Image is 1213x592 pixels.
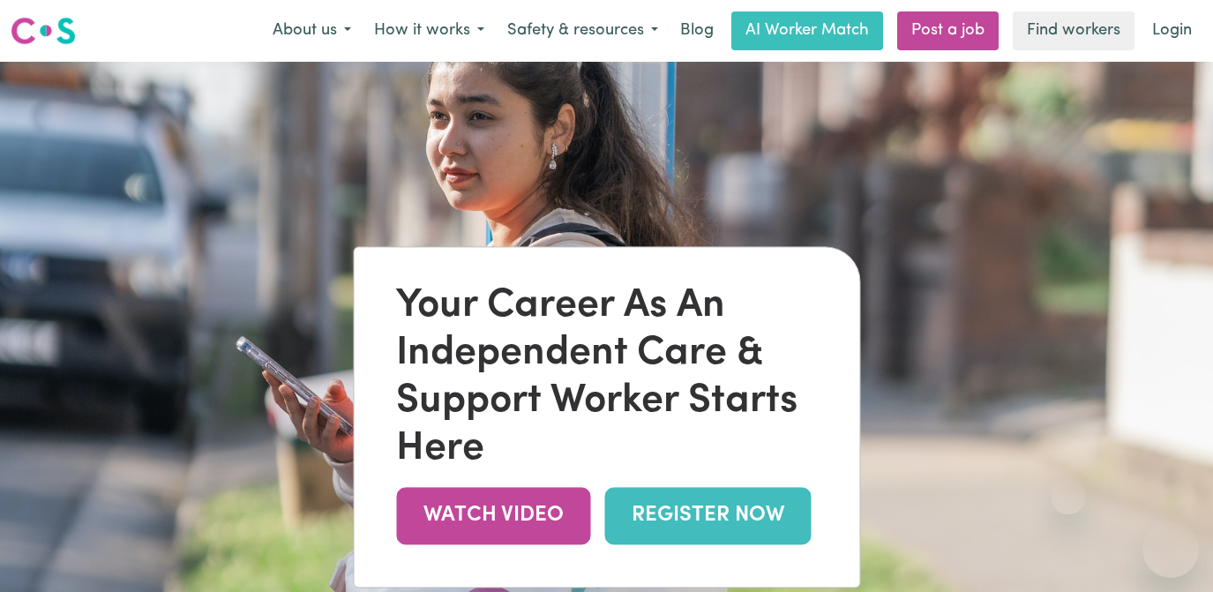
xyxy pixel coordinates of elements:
[897,11,999,50] a: Post a job
[261,12,363,49] button: About us
[1142,11,1202,50] a: Login
[670,11,724,50] a: Blog
[604,487,811,544] a: REGISTER NOW
[496,12,670,49] button: Safety & resources
[1013,11,1134,50] a: Find workers
[396,282,817,473] div: Your Career As An Independent Care & Support Worker Starts Here
[1051,479,1086,514] iframe: Close message
[11,15,76,47] img: Careseekers logo
[731,11,883,50] a: AI Worker Match
[1142,521,1199,578] iframe: Button to launch messaging window
[396,487,590,544] a: WATCH VIDEO
[363,12,496,49] button: How it works
[11,11,76,51] a: Careseekers logo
